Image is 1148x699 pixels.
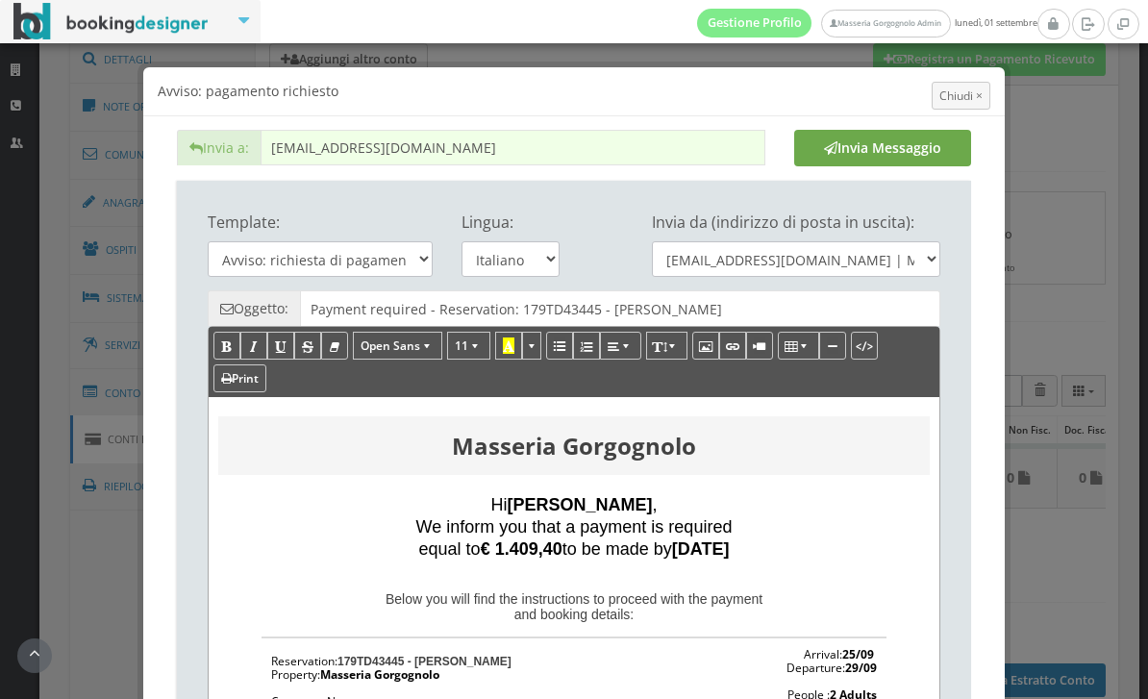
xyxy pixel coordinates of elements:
[481,539,562,559] b: € 1.409,40
[794,130,971,166] button: Invia Messaggio
[320,666,439,683] span: Masseria Gorgognolo
[353,332,442,360] button: Open Sans
[842,646,874,662] span: 25/09
[939,87,983,104] span: Chiudi ×
[386,591,762,607] span: Below you will find the instructions to proceed with the payment
[271,653,337,669] span: Reservation:
[490,495,657,514] span: Hi ,
[337,655,512,668] span: 179TD43445 - [PERSON_NAME]
[208,213,433,232] h4: Template:
[514,607,635,622] span: and booking details:
[13,3,209,40] img: BookingDesigner.com
[416,517,733,537] span: We inform you that a payment is required
[361,337,420,354] span: Open Sans
[452,430,696,462] b: Masseria Gorgognolo
[932,82,990,110] button: Close
[462,213,560,232] h4: Lingua:
[419,539,730,559] span: equal to to be made by
[845,660,877,676] span: 29/09
[208,290,300,326] span: Oggetto:
[447,332,490,360] button: 11
[507,495,652,514] b: [PERSON_NAME]
[821,10,950,37] a: Masseria Gorgognolo Admin
[786,646,877,676] span: Arrival: Departure:
[177,130,261,165] span: Invia a:
[455,337,468,354] span: 11
[652,213,940,232] h4: Invia da (indirizzo di posta in uscita):
[697,9,1037,37] span: lunedì, 01 settembre
[697,9,812,37] a: Gestione Profilo
[158,82,990,101] h5: Avviso: pagamento richiesto
[213,364,266,392] button: Print
[672,539,730,559] b: [DATE]
[271,666,320,683] span: Property:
